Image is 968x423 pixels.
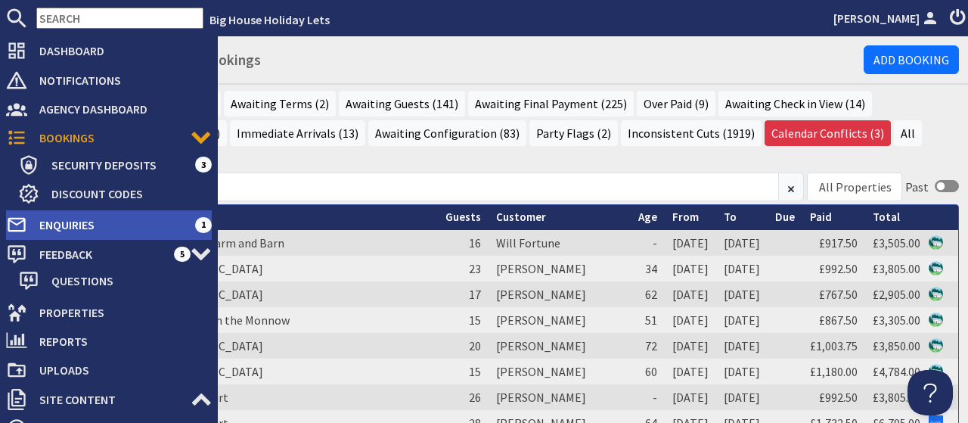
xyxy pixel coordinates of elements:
[6,358,212,382] a: Uploads
[195,157,212,172] span: 3
[631,281,665,307] td: 62
[39,153,195,177] span: Security Deposits
[819,261,858,276] a: £992.50
[445,210,481,224] a: Guests
[18,182,212,206] a: Discount Codes
[873,364,920,379] a: £4,784.00
[621,120,762,146] a: Inconsistent Cuts (1919)
[27,300,212,325] span: Properties
[36,8,203,29] input: SEARCH
[765,120,891,146] a: Calendar Conflicts (3)
[929,287,943,301] img: Referer: Big House Holiday Lets
[873,210,900,224] a: Total
[489,359,631,384] td: [PERSON_NAME]
[894,120,922,146] a: All
[469,287,481,302] span: 17
[716,230,768,256] td: [DATE]
[907,370,953,415] iframe: Toggle Customer Support
[469,235,481,250] span: 16
[716,359,768,384] td: [DATE]
[224,91,336,117] a: Awaiting Terms (2)
[665,281,716,307] td: [DATE]
[469,313,481,328] span: 15
[469,390,481,405] span: 26
[469,364,481,379] span: 15
[810,338,858,353] a: £1,003.75
[209,12,330,27] a: Big House Holiday Lets
[873,313,920,328] a: £3,305.00
[929,364,943,378] img: Referer: Big House Holiday Lets
[469,338,481,353] span: 20
[45,173,779,201] input: Search...
[905,178,929,196] div: Past
[716,307,768,333] td: [DATE]
[716,333,768,359] td: [DATE]
[631,230,665,256] td: -
[873,390,920,405] a: £3,805.00
[716,281,768,307] td: [DATE]
[174,247,191,262] span: 5
[672,210,699,224] a: From
[665,256,716,281] td: [DATE]
[929,338,943,353] img: Referer: Big House Holiday Lets
[489,281,631,307] td: [PERSON_NAME]
[489,230,631,256] td: Will Fortune
[819,390,858,405] a: £992.50
[18,269,212,293] a: Questions
[665,333,716,359] td: [DATE]
[468,91,634,117] a: Awaiting Final Payment (225)
[368,120,526,146] a: Awaiting Configuration (83)
[864,45,959,74] a: Add Booking
[833,9,941,27] a: [PERSON_NAME]
[807,173,902,201] div: Combobox
[27,39,212,63] span: Dashboard
[665,307,716,333] td: [DATE]
[929,261,943,275] img: Referer: Big House Holiday Lets
[873,261,920,276] a: £3,805.00
[6,97,212,121] a: Agency Dashboard
[873,235,920,250] a: £3,505.00
[27,213,195,237] span: Enquiries
[6,242,212,266] a: Feedback 5
[27,329,212,353] span: Reports
[6,213,212,237] a: Enquiries 1
[873,338,920,353] a: £3,850.00
[489,384,631,410] td: [PERSON_NAME]
[27,68,212,92] span: Notifications
[768,205,802,230] th: Due
[39,182,212,206] span: Discount Codes
[339,91,465,117] a: Awaiting Guests (141)
[810,364,858,379] a: £1,180.00
[819,178,892,196] div: All Properties
[27,97,212,121] span: Agency Dashboard
[6,126,212,150] a: Bookings
[716,256,768,281] td: [DATE]
[665,384,716,410] td: [DATE]
[496,210,546,224] a: Customer
[631,359,665,384] td: 60
[929,235,943,250] img: Referer: Big House Holiday Lets
[631,256,665,281] td: 34
[27,358,212,382] span: Uploads
[631,307,665,333] td: 51
[39,269,212,293] span: Questions
[631,333,665,359] td: 72
[638,210,657,224] a: Age
[819,235,858,250] a: £917.50
[873,287,920,302] a: £2,905.00
[489,333,631,359] td: [PERSON_NAME]
[819,313,858,328] a: £867.50
[27,126,191,150] span: Bookings
[716,384,768,410] td: [DATE]
[718,91,872,117] a: Awaiting Check in View (14)
[150,313,290,328] a: The Manor on the Monnow
[469,261,481,276] span: 23
[195,217,212,232] span: 1
[665,230,716,256] td: [DATE]
[637,91,715,117] a: Over Paid (9)
[724,210,737,224] a: To
[6,300,212,325] a: Properties
[6,329,212,353] a: Reports
[230,120,365,146] a: Immediate Arrivals (13)
[665,359,716,384] td: [DATE]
